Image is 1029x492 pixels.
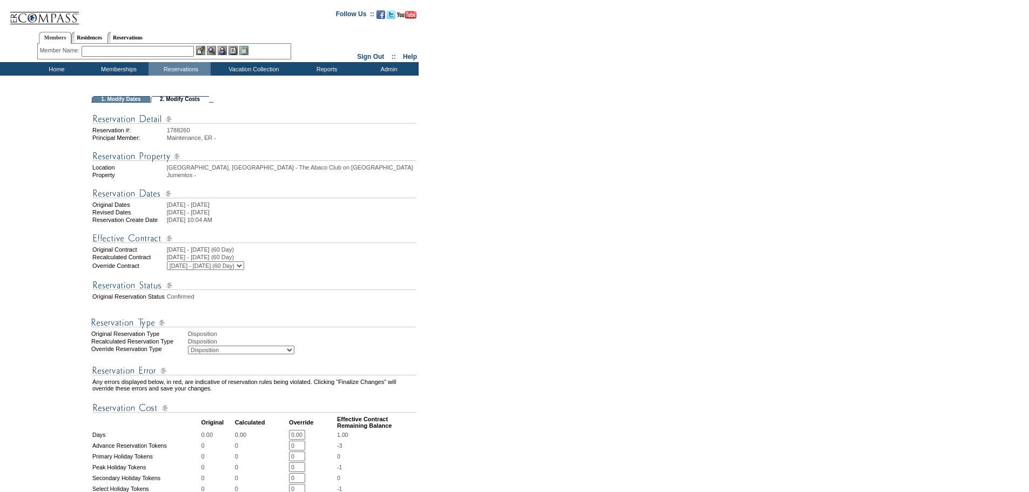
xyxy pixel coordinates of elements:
[167,134,416,141] td: Maintenance, ER -
[167,164,416,171] td: [GEOGRAPHIC_DATA], [GEOGRAPHIC_DATA] - The Abaco Club on [GEOGRAPHIC_DATA]
[239,46,248,55] img: b_calculator.gif
[218,46,227,55] img: Impersonate
[337,432,348,438] span: 1.00
[167,254,416,260] td: [DATE] - [DATE] (60 Day)
[92,112,416,126] img: Reservation Detail
[24,62,86,76] td: Home
[92,209,166,215] td: Revised Dates
[188,331,418,337] div: Disposition
[92,254,166,260] td: Recalculated Contract
[235,430,288,440] td: 0.00
[196,46,205,55] img: b_edit.gif
[92,279,416,292] img: Reservation Status
[92,201,166,208] td: Original Dates
[71,32,107,43] a: Residences
[92,293,166,300] td: Original Reservation Status
[228,46,238,55] img: Reservations
[91,331,187,337] div: Original Reservation Type
[167,201,416,208] td: [DATE] - [DATE]
[235,462,288,472] td: 0
[167,209,416,215] td: [DATE] - [DATE]
[357,62,419,76] td: Admin
[387,10,395,19] img: Follow us on Twitter
[92,473,200,483] td: Secondary Holiday Tokens
[92,364,416,378] img: Reservation Errors
[289,416,336,429] td: Override
[211,62,294,76] td: Vacation Collection
[336,9,374,22] td: Follow Us ::
[167,172,416,178] td: Jumentos -
[92,150,416,163] img: Reservation Property
[337,416,416,429] td: Effective Contract Remaining Balance
[91,346,187,354] div: Override Reservation Type
[92,187,416,200] img: Reservation Dates
[167,293,416,300] td: Confirmed
[397,11,416,19] img: Subscribe to our YouTube Channel
[188,338,418,345] div: Disposition
[92,462,200,472] td: Peak Holiday Tokens
[92,246,166,253] td: Original Contract
[235,416,288,429] td: Calculated
[201,473,234,483] td: 0
[9,3,79,25] img: Compass Home
[92,232,416,245] img: Effective Contract
[107,32,148,43] a: Reservations
[387,14,395,20] a: Follow us on Twitter
[376,14,385,20] a: Become our fan on Facebook
[92,379,416,392] td: Any errors displayed below, in red, are indicative of reservation rules being violated. Clicking ...
[92,127,166,133] td: Reservation #:
[167,217,416,223] td: [DATE] 10:04 AM
[92,164,166,171] td: Location
[201,441,234,450] td: 0
[91,338,187,345] div: Recalculated Reservation Type
[167,127,416,133] td: 1788260
[235,451,288,461] td: 0
[92,401,416,415] img: Reservation Cost
[91,316,415,329] img: Reservation Type
[337,453,340,460] span: 0
[149,62,211,76] td: Reservations
[86,62,149,76] td: Memberships
[337,475,340,481] span: 0
[92,172,166,178] td: Property
[403,53,417,60] a: Help
[92,451,200,461] td: Primary Holiday Tokens
[201,430,234,440] td: 0.00
[207,46,216,55] img: View
[357,53,384,60] a: Sign Out
[337,464,342,470] span: -1
[397,14,416,20] a: Subscribe to our YouTube Channel
[392,53,396,60] span: ::
[92,441,200,450] td: Advance Reservation Tokens
[92,261,166,270] td: Override Contract
[167,246,416,253] td: [DATE] - [DATE] (60 Day)
[294,62,357,76] td: Reports
[151,96,209,103] td: 2. Modify Costs
[235,473,288,483] td: 0
[376,10,385,19] img: Become our fan on Facebook
[337,486,342,492] span: -1
[201,416,234,429] td: Original
[201,462,234,472] td: 0
[337,442,342,449] span: -3
[235,441,288,450] td: 0
[39,32,72,44] a: Members
[92,430,200,440] td: Days
[92,96,150,103] td: 1. Modify Dates
[201,451,234,461] td: 0
[40,46,82,55] div: Member Name:
[92,134,166,141] td: Principal Member:
[92,217,166,223] td: Reservation Create Date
